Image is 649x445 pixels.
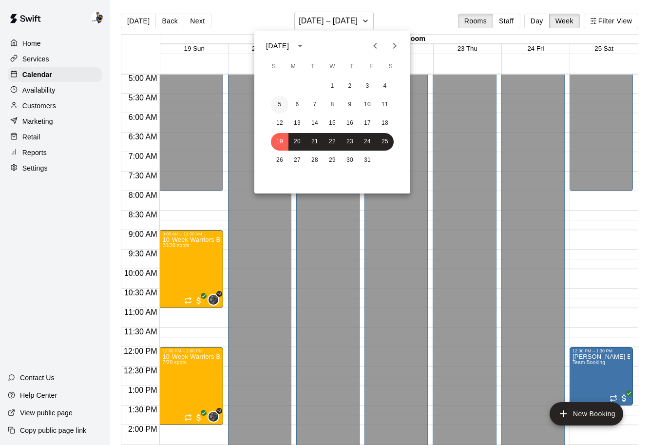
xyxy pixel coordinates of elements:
[376,96,394,114] button: 11
[359,96,376,114] button: 10
[288,96,306,114] button: 6
[306,96,324,114] button: 7
[341,96,359,114] button: 9
[324,57,341,77] span: Wednesday
[306,133,324,151] button: 21
[341,115,359,132] button: 16
[285,57,302,77] span: Monday
[359,115,376,132] button: 17
[343,57,361,77] span: Thursday
[382,57,400,77] span: Saturday
[324,133,341,151] button: 22
[363,57,380,77] span: Friday
[341,152,359,169] button: 30
[324,77,341,95] button: 1
[376,133,394,151] button: 25
[359,133,376,151] button: 24
[288,152,306,169] button: 27
[306,152,324,169] button: 28
[324,115,341,132] button: 15
[365,36,385,56] button: Previous month
[359,152,376,169] button: 31
[341,133,359,151] button: 23
[271,152,288,169] button: 26
[288,133,306,151] button: 20
[359,77,376,95] button: 3
[271,115,288,132] button: 12
[376,115,394,132] button: 18
[266,41,289,51] div: [DATE]
[271,96,288,114] button: 5
[376,77,394,95] button: 4
[341,77,359,95] button: 2
[288,115,306,132] button: 13
[265,57,283,77] span: Sunday
[324,96,341,114] button: 8
[306,115,324,132] button: 14
[292,38,308,54] button: calendar view is open, switch to year view
[271,133,288,151] button: 19
[304,57,322,77] span: Tuesday
[324,152,341,169] button: 29
[385,36,404,56] button: Next month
